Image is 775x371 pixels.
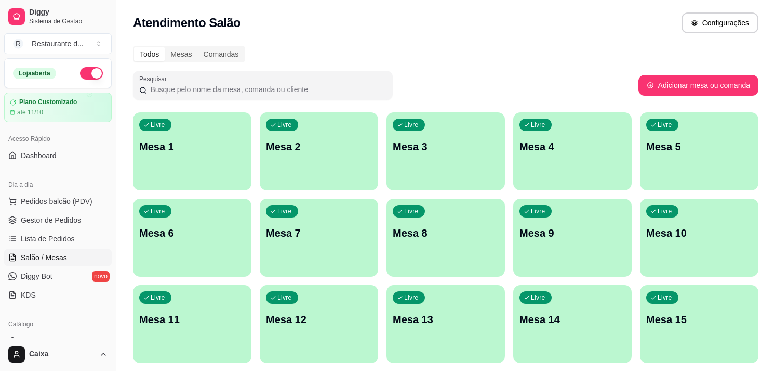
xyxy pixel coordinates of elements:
[404,121,419,129] p: Livre
[151,293,165,302] p: Livre
[4,342,112,367] button: Caixa
[4,147,112,164] a: Dashboard
[531,207,545,215] p: Livre
[260,199,378,277] button: LivreMesa 7
[134,47,165,61] div: Todos
[640,199,758,277] button: LivreMesa 10
[29,8,108,17] span: Diggy
[19,98,77,106] article: Plano Customizado
[658,121,672,129] p: Livre
[4,332,112,349] a: Produtos
[531,121,545,129] p: Livre
[21,150,57,161] span: Dashboard
[133,15,240,31] h2: Atendimento Salão
[266,312,372,327] p: Mesa 12
[21,271,52,282] span: Diggy Bot
[4,249,112,266] a: Salão / Mesas
[4,4,112,29] a: DiggySistema de Gestão
[4,287,112,303] a: KDS
[147,84,386,95] input: Pesquisar
[13,68,56,79] div: Loja aberta
[260,112,378,190] button: LivreMesa 2
[165,47,197,61] div: Mesas
[21,336,50,346] span: Produtos
[386,285,505,363] button: LivreMesa 13
[260,285,378,363] button: LivreMesa 12
[4,212,112,228] a: Gestor de Pedidos
[133,199,251,277] button: LivreMesa 6
[139,74,170,83] label: Pesquisar
[13,39,23,49] span: R
[198,47,245,61] div: Comandas
[266,139,372,154] p: Mesa 2
[17,108,43,117] article: até 11/10
[151,207,165,215] p: Livre
[646,139,752,154] p: Mesa 5
[4,33,112,54] button: Select a team
[4,176,112,193] div: Dia a dia
[404,293,419,302] p: Livre
[393,226,499,240] p: Mesa 8
[519,139,625,154] p: Mesa 4
[266,226,372,240] p: Mesa 7
[80,67,103,80] button: Alterar Status
[21,252,67,263] span: Salão / Mesas
[4,231,112,247] a: Lista de Pedidos
[404,207,419,215] p: Livre
[4,131,112,147] div: Acesso Rápido
[133,285,251,363] button: LivreMesa 11
[139,139,245,154] p: Mesa 1
[4,268,112,285] a: Diggy Botnovo
[21,234,75,244] span: Lista de Pedidos
[513,199,632,277] button: LivreMesa 9
[133,112,251,190] button: LivreMesa 1
[4,316,112,332] div: Catálogo
[21,196,92,207] span: Pedidos balcão (PDV)
[682,12,758,33] button: Configurações
[531,293,545,302] p: Livre
[4,193,112,210] button: Pedidos balcão (PDV)
[640,112,758,190] button: LivreMesa 5
[393,139,499,154] p: Mesa 3
[640,285,758,363] button: LivreMesa 15
[519,226,625,240] p: Mesa 9
[29,350,95,359] span: Caixa
[277,293,292,302] p: Livre
[386,112,505,190] button: LivreMesa 3
[386,199,505,277] button: LivreMesa 8
[139,226,245,240] p: Mesa 6
[32,39,84,49] div: Restaurante d ...
[658,293,672,302] p: Livre
[393,312,499,327] p: Mesa 13
[646,312,752,327] p: Mesa 15
[29,17,108,25] span: Sistema de Gestão
[151,121,165,129] p: Livre
[277,121,292,129] p: Livre
[513,285,632,363] button: LivreMesa 14
[638,75,758,96] button: Adicionar mesa ou comanda
[519,312,625,327] p: Mesa 14
[658,207,672,215] p: Livre
[21,290,36,300] span: KDS
[139,312,245,327] p: Mesa 11
[4,93,112,122] a: Plano Customizadoaté 11/10
[513,112,632,190] button: LivreMesa 4
[277,207,292,215] p: Livre
[646,226,752,240] p: Mesa 10
[21,215,81,225] span: Gestor de Pedidos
